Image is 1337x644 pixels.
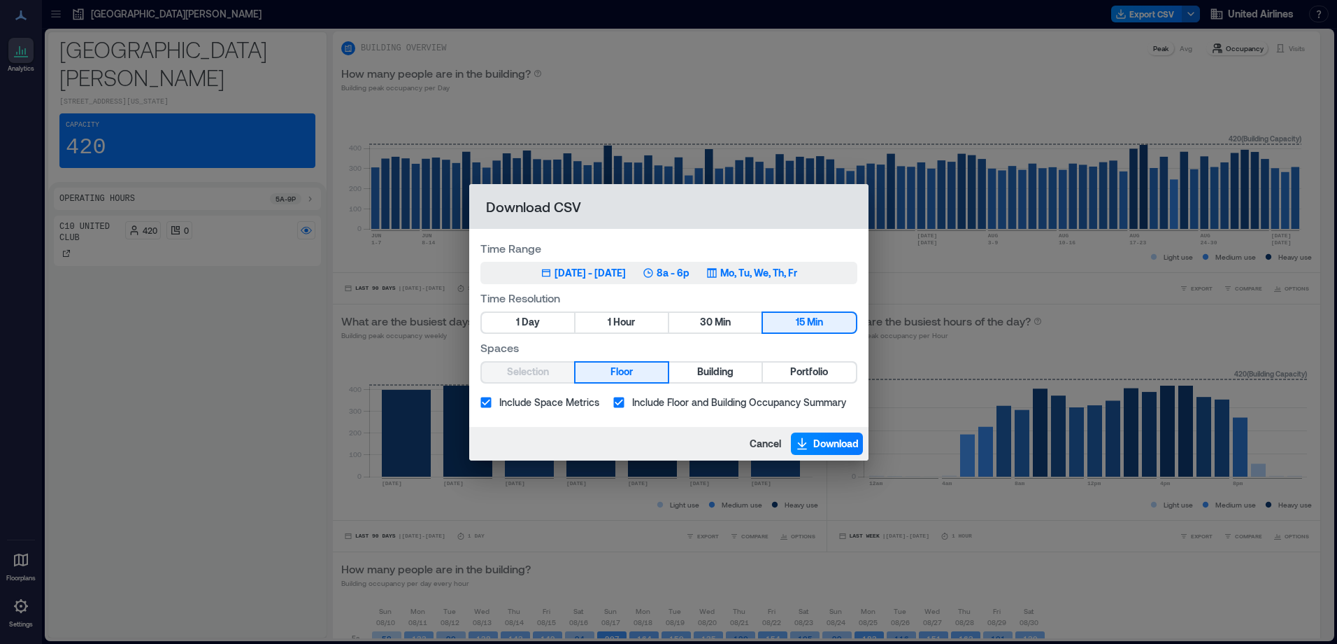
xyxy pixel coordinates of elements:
[657,266,689,280] p: 8a - 6p
[750,437,781,451] span: Cancel
[480,339,857,356] label: Spaces
[613,314,635,331] span: Hour
[516,314,520,331] span: 1
[796,314,805,331] span: 15
[610,363,633,381] span: Floor
[813,437,859,451] span: Download
[480,240,857,256] label: Time Range
[480,262,857,284] button: [DATE] - [DATE]8a - 6pMo, Tu, We, Th, Fr
[608,314,611,331] span: 1
[669,363,762,382] button: Building
[763,363,855,382] button: Portfolio
[763,313,855,332] button: 15 Min
[745,433,785,455] button: Cancel
[575,363,668,382] button: Floor
[522,314,540,331] span: Day
[480,290,857,306] label: Time Resolution
[575,313,668,332] button: 1 Hour
[482,313,574,332] button: 1 Day
[499,395,599,409] span: Include Space Metrics
[469,184,868,229] h2: Download CSV
[555,266,626,280] div: [DATE] - [DATE]
[791,433,863,455] button: Download
[715,314,731,331] span: Min
[632,395,846,409] span: Include Floor and Building Occupancy Summary
[697,363,734,381] span: Building
[720,266,797,280] p: Mo, Tu, We, Th, Fr
[807,314,823,331] span: Min
[669,313,762,332] button: 30 Min
[700,314,713,331] span: 30
[790,363,828,381] span: Portfolio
